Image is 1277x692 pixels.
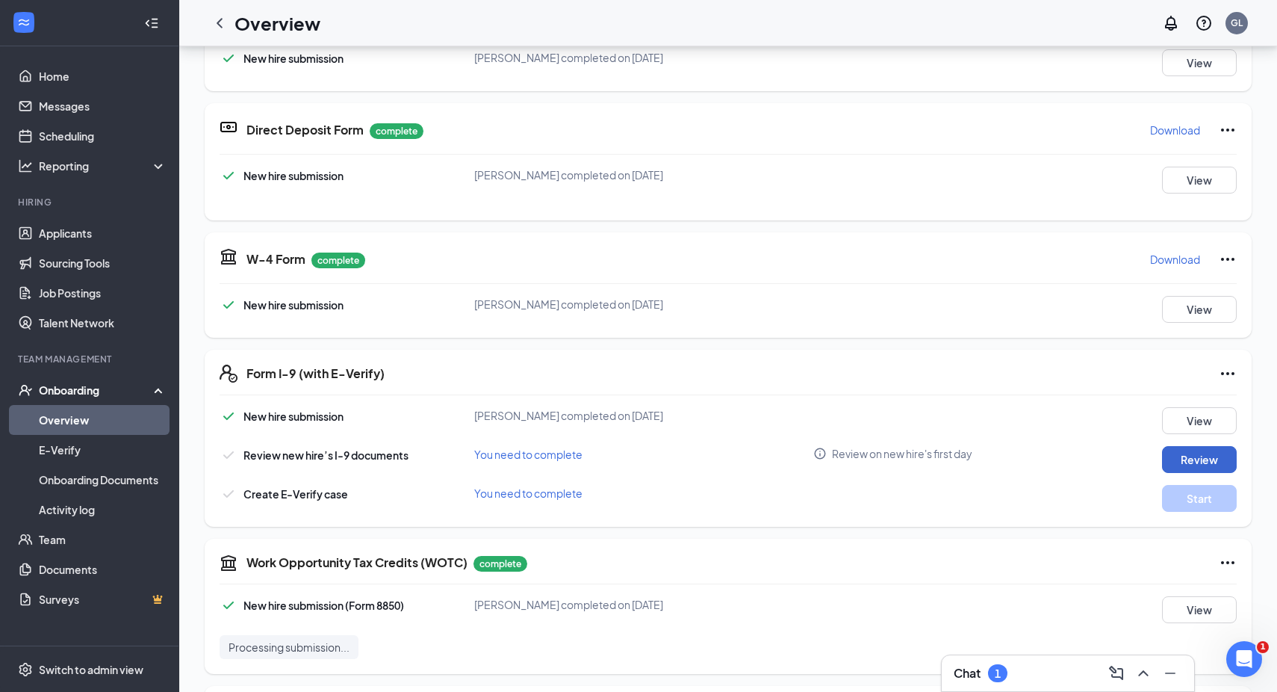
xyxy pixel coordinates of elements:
div: Reporting [39,158,167,173]
h5: W-4 Form [246,251,305,268]
button: View [1162,596,1237,623]
a: SurveysCrown [39,584,167,614]
p: complete [370,123,423,139]
h5: Direct Deposit Form [246,122,364,138]
a: Overview [39,405,167,435]
h5: Form I-9 (with E-Verify) [246,365,385,382]
button: View [1162,296,1237,323]
svg: Checkmark [220,446,237,464]
iframe: Intercom live chat [1226,641,1262,677]
a: Messages [39,91,167,121]
h5: Work Opportunity Tax Credits (WOTC) [246,554,467,571]
span: You need to complete [474,486,582,500]
p: complete [473,556,527,572]
a: Talent Network [39,308,167,338]
div: Switch to admin view [39,662,143,677]
button: View [1162,407,1237,434]
svg: Notifications [1162,14,1180,32]
a: Team [39,525,167,554]
div: Hiring [18,196,164,208]
span: Review on new hire's first day [832,446,972,461]
svg: FormI9EVerifyIcon [220,365,237,383]
span: New hire submission [243,410,344,423]
div: 1 [995,667,1001,680]
span: Processing submission... [229,640,349,655]
svg: Checkmark [220,485,237,503]
svg: Collapse [144,16,159,31]
button: ChevronUp [1131,661,1155,685]
a: Home [39,61,167,91]
svg: Ellipses [1219,121,1237,139]
a: E-Verify [39,435,167,465]
button: Download [1149,247,1201,271]
svg: Minimize [1161,664,1179,682]
svg: Info [813,447,827,460]
a: Activity log [39,495,167,525]
a: Job Postings [39,278,167,308]
span: Create E-Verify case [243,487,348,501]
span: [PERSON_NAME] completed on [DATE] [474,297,663,311]
h3: Chat [954,665,981,682]
p: complete [311,253,365,268]
svg: Checkmark [220,167,237,185]
svg: Checkmark [220,407,237,425]
svg: Settings [18,662,33,677]
button: View [1162,49,1237,76]
div: GL [1231,16,1243,29]
svg: TaxGovernmentIcon [220,247,237,265]
span: New hire submission (Form 8850) [243,599,404,612]
a: Onboarding Documents [39,465,167,495]
svg: Analysis [18,158,33,173]
span: Review new hire’s I-9 documents [243,448,408,462]
svg: UserCheck [18,383,33,398]
span: [PERSON_NAME] completed on [DATE] [474,168,663,182]
span: New hire submission [243,298,344,312]
button: Minimize [1158,661,1182,685]
button: View [1162,167,1237,194]
a: Documents [39,554,167,584]
svg: Checkmark [220,296,237,314]
h1: Overview [234,10,320,36]
p: Download [1150,123,1200,138]
a: Scheduling [39,121,167,151]
svg: DirectDepositIcon [220,118,237,136]
span: New hire submission [243,52,344,65]
svg: Ellipses [1219,365,1237,383]
a: Applicants [39,218,167,248]
span: New hire submission [243,169,344,182]
svg: Ellipses [1219,250,1237,268]
div: Team Management [18,353,164,365]
p: Download [1150,252,1200,267]
svg: ChevronLeft [211,14,229,32]
button: ComposeMessage [1104,661,1128,685]
button: Review [1162,446,1237,473]
svg: Checkmark [220,596,237,614]
span: [PERSON_NAME] completed on [DATE] [474,409,663,422]
svg: ComposeMessage [1107,664,1125,682]
div: Onboarding [39,383,154,398]
svg: QuestionInfo [1195,14,1213,32]
svg: Ellipses [1219,554,1237,572]
svg: TaxGovernmentIcon [220,554,237,572]
button: Start [1162,485,1237,512]
a: Sourcing Tools [39,248,167,278]
span: [PERSON_NAME] completed on [DATE] [474,598,663,611]
button: Download [1149,118,1201,142]
span: [PERSON_NAME] completed on [DATE] [474,51,663,64]
svg: ChevronUp [1134,664,1152,682]
span: You need to complete [474,448,582,461]
span: 1 [1257,641,1269,653]
svg: WorkstreamLogo [16,15,31,30]
svg: Checkmark [220,49,237,67]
